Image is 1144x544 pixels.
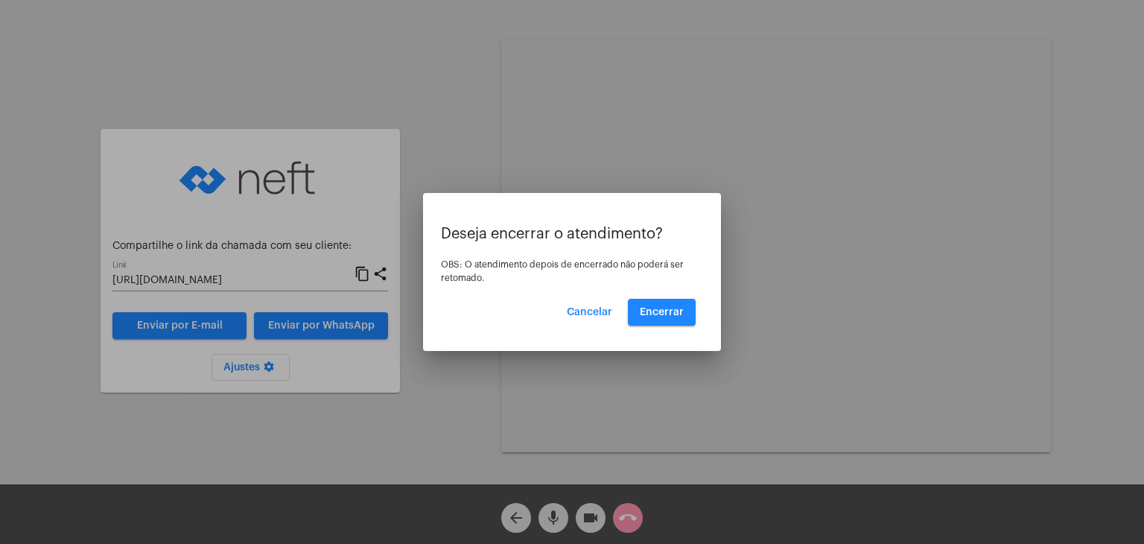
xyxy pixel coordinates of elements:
span: Cancelar [567,307,612,317]
p: Deseja encerrar o atendimento? [441,226,703,242]
button: Cancelar [555,299,624,326]
span: Encerrar [640,307,684,317]
span: OBS: O atendimento depois de encerrado não poderá ser retomado. [441,260,684,282]
button: Encerrar [628,299,696,326]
